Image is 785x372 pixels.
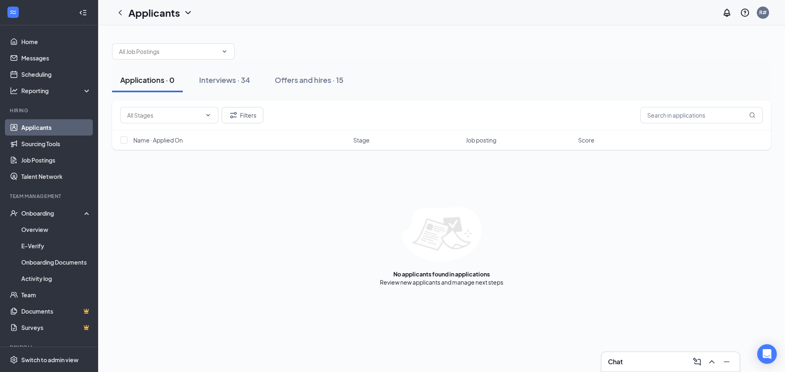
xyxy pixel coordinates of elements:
div: R# [759,9,767,16]
button: Filter Filters [222,107,263,123]
div: Switch to admin view [21,356,78,364]
a: E-Verify [21,238,91,254]
svg: ChevronUp [707,357,717,367]
svg: Analysis [10,87,18,95]
button: Minimize [720,355,733,368]
input: All Job Postings [119,47,218,56]
div: Onboarding [21,209,84,217]
a: Sourcing Tools [21,136,91,152]
div: Offers and hires · 15 [275,75,343,85]
div: Interviews · 34 [199,75,250,85]
svg: Collapse [79,9,87,17]
span: Stage [353,136,370,144]
svg: ComposeMessage [692,357,702,367]
a: Messages [21,50,91,66]
span: Score [578,136,594,144]
div: Applications · 0 [120,75,175,85]
h1: Applicants [128,6,180,20]
svg: Notifications [722,8,732,18]
svg: QuestionInfo [740,8,750,18]
a: Onboarding Documents [21,254,91,270]
a: Talent Network [21,168,91,185]
svg: ChevronDown [183,8,193,18]
svg: ChevronDown [205,112,211,118]
h3: Chat [608,357,623,366]
a: Scheduling [21,66,91,82]
a: Home [21,33,91,50]
span: Job posting [466,136,496,144]
div: Team Management [10,193,90,200]
div: No applicants found in applications [393,270,490,278]
svg: WorkstreamLogo [9,8,17,16]
div: Review new applicants and manage next steps [380,278,503,286]
svg: ChevronDown [221,48,228,55]
div: Reporting [21,87,92,95]
span: Name · Applied On [133,136,183,144]
a: Activity log [21,270,91,287]
div: Hiring [10,107,90,114]
img: empty-state [402,207,482,262]
svg: Filter [229,110,238,120]
input: Search in applications [640,107,763,123]
svg: MagnifyingGlass [749,112,756,118]
a: Overview [21,221,91,238]
input: All Stages [127,111,202,120]
a: SurveysCrown [21,319,91,336]
a: Applicants [21,119,91,136]
div: Payroll [10,344,90,351]
svg: ChevronLeft [115,8,125,18]
div: Open Intercom Messenger [757,344,777,364]
svg: UserCheck [10,209,18,217]
svg: Minimize [722,357,731,367]
svg: Settings [10,356,18,364]
a: Team [21,287,91,303]
a: Job Postings [21,152,91,168]
a: DocumentsCrown [21,303,91,319]
button: ComposeMessage [691,355,704,368]
button: ChevronUp [705,355,718,368]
